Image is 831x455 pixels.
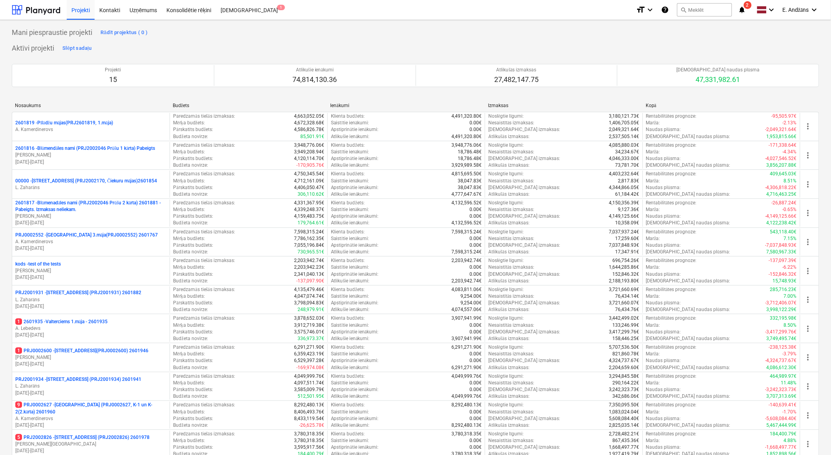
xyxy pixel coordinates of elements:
p: Paredzamās tiešās izmaksas : [173,229,235,235]
p: 18,786.48€ [458,149,482,155]
p: 4,132,596.52€ [451,220,482,226]
button: Meklēt [677,3,732,16]
div: Slēpt sadaļu [62,44,92,53]
p: 3,180,121.73€ [609,113,639,120]
p: Paredzamās tiešās izmaksas : [173,171,235,177]
p: Apstiprinātie ienākumi : [331,184,379,191]
p: Noslēgtie līgumi : [488,286,524,293]
p: Paredzamās tiešās izmaksas : [173,286,235,293]
p: 7,580,967.33€ [767,249,797,255]
p: 0.00€ [469,213,482,220]
p: [DEMOGRAPHIC_DATA] izmaksas : [488,242,560,249]
p: Klienta budžets : [331,257,365,264]
div: Izmaksas [488,103,639,108]
p: 4,491,320.80€ [451,133,482,140]
p: 1,406,705.05€ [609,120,639,126]
p: [DEMOGRAPHIC_DATA] naudas plūsma : [646,249,731,255]
div: PRJ2001931 -[STREET_ADDRESS] (PRJ2001931) 2601882L. Zaharāns[DATE]-[DATE] [15,289,166,309]
p: 409,645.03€ [770,171,797,177]
p: Noslēgtie līgumi : [488,200,524,206]
p: 152,846.32€ [613,271,639,278]
p: Noslēgtie līgumi : [488,113,524,120]
p: 4,815,695.50€ [451,171,482,177]
p: [PERSON_NAME] [15,354,166,361]
p: 9,127.36€ [618,206,639,213]
p: Atlikušie ienākumi : [331,133,370,140]
span: more_vert [804,295,813,304]
div: 12601935 -Valterciems 1.māja - 2601935A. Lebedevs[DATE]-[DATE] [15,318,166,339]
p: 3,929,989.58€ [451,162,482,169]
p: Marža : [646,206,660,213]
p: -4,306,818.22€ [765,184,797,191]
p: [DATE] - [DATE] [15,448,166,454]
p: [DATE] - [DATE] [15,245,166,252]
i: format_size [636,5,646,15]
p: 15,748.93€ [773,278,797,284]
p: [DATE] - [DATE] [15,332,166,339]
p: Rentabilitātes prognoze : [646,171,697,177]
div: Kopā [646,103,797,109]
span: 1 [15,348,22,354]
p: Rentabilitātes prognoze : [646,229,697,235]
p: 38,047.83€ [458,184,482,191]
p: 34,234.67€ [615,149,639,155]
p: 8.51% [784,178,797,184]
p: 4,403,232.64€ [609,171,639,177]
div: PRJ0002552 -[GEOGRAPHIC_DATA] 3.māja(PRJ0002552) 2601767A. Kamerdinerovs[DATE]-[DATE] [15,232,166,252]
i: keyboard_arrow_down [646,5,655,15]
span: search [681,7,687,13]
p: 2,049,321.64€ [609,126,639,133]
p: 4,135,479.46€ [294,286,324,293]
p: Paredzamās tiešās izmaksas : [173,200,235,206]
p: Saistītie ienākumi : [331,149,369,155]
p: [DEMOGRAPHIC_DATA] naudas plūsma [677,67,760,73]
p: [DATE] - [DATE] [15,390,166,397]
p: 17,259.60€ [615,235,639,242]
p: [PERSON_NAME] [15,268,166,274]
div: kods -test of the tests[PERSON_NAME][DATE]-[DATE] [15,261,166,281]
p: Klienta budžets : [331,142,365,149]
p: Marža : [646,149,660,155]
div: Nosaukums [15,103,166,108]
p: Paredzamās tiešās izmaksas : [173,257,235,264]
p: Mērķa budžets : [173,264,205,271]
p: Mērķa budžets : [173,120,205,126]
p: Noslēgtie līgumi : [488,171,524,177]
p: 4,750,345.54€ [294,171,324,177]
p: 4,344,866.05€ [609,184,639,191]
p: Nesaistītās izmaksas : [488,120,535,126]
p: Atlikušie ienākumi : [331,249,370,255]
p: 2601817 - Blūmenadāles nami (PRJ2002046 Prūšu 2 kārta) 2601881 - Pabeigts. Izmaksas neliekam. [15,200,166,213]
p: [DEMOGRAPHIC_DATA] izmaksas : [488,213,560,220]
p: Saistītie ienākumi : [331,293,369,300]
p: 0.00€ [469,264,482,271]
p: 4,132,596.52€ [451,200,482,206]
p: Atlikušie ienākumi : [331,278,370,284]
span: 9 [15,402,22,408]
p: 306,110.62€ [298,191,324,198]
div: Budžets [173,103,324,109]
button: Rādīt projektus ( 0 ) [99,26,150,39]
p: [DEMOGRAPHIC_DATA] izmaksas : [488,271,560,278]
span: more_vert [804,324,813,333]
span: E. Andžāns [783,7,809,13]
span: more_vert [804,237,813,247]
p: 2,188,193.80€ [609,278,639,284]
p: Saistītie ienākumi : [331,264,369,271]
p: 00000 - [STREET_ADDRESS] (PRJ2002170, Čiekuru mājas)2601854 [15,178,157,184]
p: 7,786,162.35€ [294,235,324,242]
p: A. Kamerdinerovs [15,415,166,422]
p: -4.34% [783,149,797,155]
i: keyboard_arrow_down [767,5,776,15]
iframe: Chat Widget [792,417,831,455]
p: [DATE] - [DATE] [15,159,166,166]
p: Pārskatīts budžets : [173,213,213,220]
p: Mērķa budžets : [173,293,205,300]
p: 4,716,463.25€ [767,191,797,198]
p: PRJ0002600 - [STREET_ADDRESS](PRJ0002600) 2601946 [15,348,148,354]
p: Atlikušie ienākumi : [331,191,370,198]
p: -171,338.64€ [769,142,797,149]
p: Rentabilitātes prognoze : [646,257,697,264]
p: [PERSON_NAME][GEOGRAPHIC_DATA] [15,441,166,448]
p: 7,037,937.24€ [609,229,639,235]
